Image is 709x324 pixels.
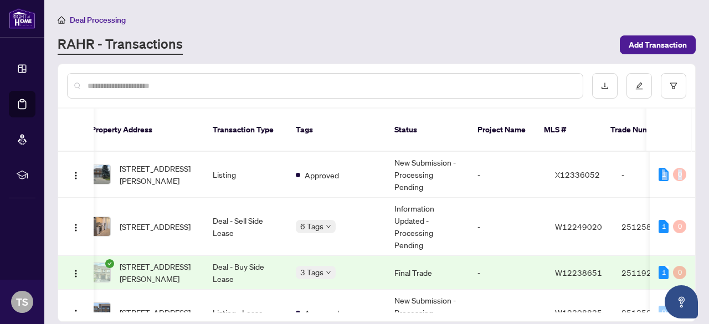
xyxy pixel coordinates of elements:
[71,309,80,318] img: Logo
[120,220,191,233] span: [STREET_ADDRESS]
[326,224,331,229] span: down
[105,259,114,268] span: check-circle
[613,152,690,198] td: -
[71,223,80,232] img: Logo
[386,152,469,198] td: New Submission - Processing Pending
[91,217,110,236] img: thumbnail-img
[601,82,609,90] span: download
[626,73,652,99] button: edit
[58,16,65,24] span: home
[659,168,669,181] div: 1
[602,109,679,152] th: Trade Number
[469,152,546,198] td: -
[659,266,669,279] div: 1
[629,36,687,54] span: Add Transaction
[673,266,686,279] div: 0
[661,73,686,99] button: filter
[120,260,195,285] span: [STREET_ADDRESS][PERSON_NAME]
[67,218,85,235] button: Logo
[204,109,287,152] th: Transaction Type
[665,285,698,318] button: Open asap
[16,294,28,310] span: TS
[67,264,85,281] button: Logo
[555,307,602,317] span: W12308835
[469,256,546,290] td: -
[204,198,287,256] td: Deal - Sell Side Lease
[555,222,602,232] span: W12249020
[82,109,204,152] th: Property Address
[386,256,469,290] td: Final Trade
[300,220,323,233] span: 6 Tags
[670,82,677,90] span: filter
[673,168,686,181] div: 0
[469,198,546,256] td: -
[71,171,80,180] img: Logo
[71,269,80,278] img: Logo
[120,306,191,318] span: [STREET_ADDRESS]
[58,35,183,55] a: RAHR - Transactions
[555,268,602,277] span: W12238651
[386,198,469,256] td: Information Updated - Processing Pending
[70,15,126,25] span: Deal Processing
[67,166,85,183] button: Logo
[386,109,469,152] th: Status
[326,270,331,275] span: down
[300,266,323,279] span: 3 Tags
[635,82,643,90] span: edit
[305,169,339,181] span: Approved
[91,303,110,322] img: thumbnail-img
[204,152,287,198] td: Listing
[120,162,195,187] span: [STREET_ADDRESS][PERSON_NAME]
[9,8,35,29] img: logo
[91,263,110,282] img: thumbnail-img
[673,220,686,233] div: 0
[592,73,618,99] button: download
[555,169,600,179] span: X12336052
[613,198,690,256] td: 2512580
[613,256,690,290] td: 2511921
[659,220,669,233] div: 1
[620,35,696,54] button: Add Transaction
[535,109,602,152] th: MLS #
[659,306,669,319] div: 0
[469,109,535,152] th: Project Name
[204,256,287,290] td: Deal - Buy Side Lease
[287,109,386,152] th: Tags
[91,165,110,184] img: thumbnail-img
[305,307,339,319] span: Approved
[67,304,85,321] button: Logo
